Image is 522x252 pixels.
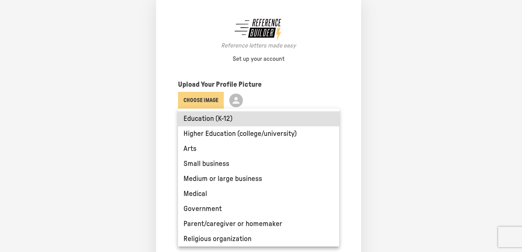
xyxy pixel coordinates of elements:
li: Small business [178,156,339,171]
li: Parent/caregiver or homemaker [178,216,339,232]
li: Higher Education (college/university) [178,126,339,141]
li: Education (K-12) [178,111,339,126]
li: Medical [178,186,339,201]
li: Religious organization [178,232,339,247]
li: Medium or large business [178,171,339,186]
li: Government [178,201,339,216]
li: Arts [178,141,339,156]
